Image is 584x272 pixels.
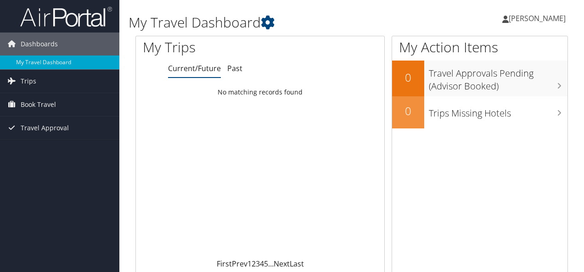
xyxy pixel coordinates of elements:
a: 2 [252,259,256,269]
a: Prev [232,259,247,269]
h2: 0 [392,103,424,119]
a: Current/Future [168,63,221,73]
h1: My Travel Dashboard [129,13,426,32]
a: 3 [256,259,260,269]
h3: Trips Missing Hotels [429,102,567,120]
h2: 0 [392,70,424,85]
a: [PERSON_NAME] [502,5,575,32]
span: … [268,259,274,269]
a: Past [227,63,242,73]
h1: My Trips [143,38,274,57]
span: Dashboards [21,33,58,56]
h3: Travel Approvals Pending (Advisor Booked) [429,62,567,93]
td: No matching records found [136,84,384,100]
span: Travel Approval [21,117,69,139]
h1: My Action Items [392,38,567,57]
a: 5 [264,259,268,269]
span: [PERSON_NAME] [509,13,566,23]
a: 0Travel Approvals Pending (Advisor Booked) [392,61,567,96]
a: 4 [260,259,264,269]
span: Book Travel [21,93,56,116]
a: First [217,259,232,269]
img: airportal-logo.png [20,6,112,28]
span: Trips [21,70,36,93]
a: 1 [247,259,252,269]
a: Next [274,259,290,269]
a: 0Trips Missing Hotels [392,96,567,128]
a: Last [290,259,304,269]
